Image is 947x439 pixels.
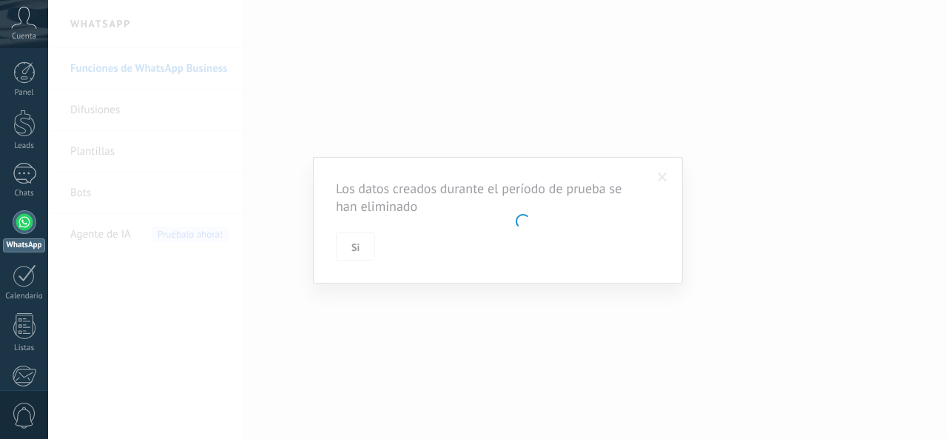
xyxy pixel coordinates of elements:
[12,32,36,41] span: Cuenta
[3,189,46,198] div: Chats
[3,238,45,252] div: WhatsApp
[3,344,46,353] div: Listas
[3,88,46,98] div: Panel
[3,141,46,151] div: Leads
[3,292,46,301] div: Calendario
